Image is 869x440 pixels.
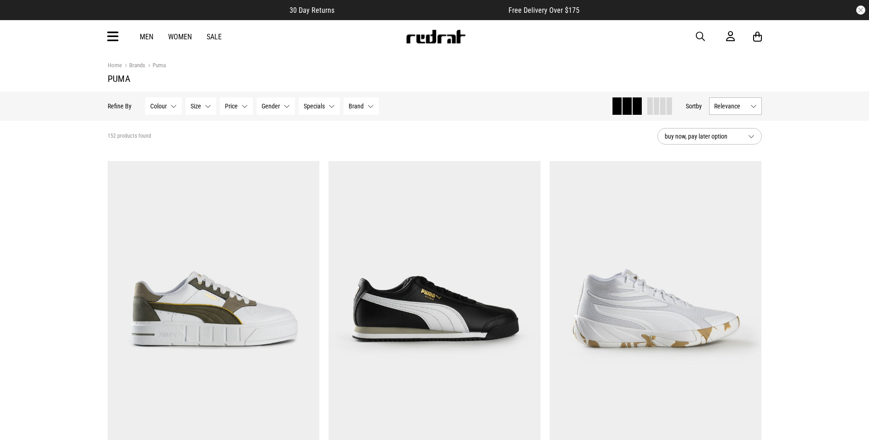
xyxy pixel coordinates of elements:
[257,97,295,115] button: Gender
[150,102,167,110] span: Colour
[349,102,364,110] span: Brand
[186,97,216,115] button: Size
[108,73,762,84] h1: Puma
[207,32,222,41] a: Sale
[108,102,131,110] p: Refine By
[696,102,702,110] span: by
[299,97,340,115] button: Specials
[709,97,762,115] button: Relevance
[262,102,280,110] span: Gender
[665,131,741,142] span: buy now, pay later option
[353,5,490,15] iframe: Customer reviews powered by Trustpilot
[191,102,201,110] span: Size
[145,62,166,70] a: Puma
[290,6,334,15] span: 30 Day Returns
[304,102,325,110] span: Specials
[686,101,702,112] button: Sortby
[225,102,238,110] span: Price
[140,32,153,41] a: Men
[108,62,122,69] a: Home
[405,30,466,43] img: Redrat logo
[122,62,145,70] a: Brands
[508,6,579,15] span: Free Delivery Over $175
[168,32,192,41] a: Women
[657,128,762,145] button: buy now, pay later option
[108,133,151,140] span: 152 products found
[344,97,379,115] button: Brand
[220,97,253,115] button: Price
[714,102,747,110] span: Relevance
[145,97,182,115] button: Colour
